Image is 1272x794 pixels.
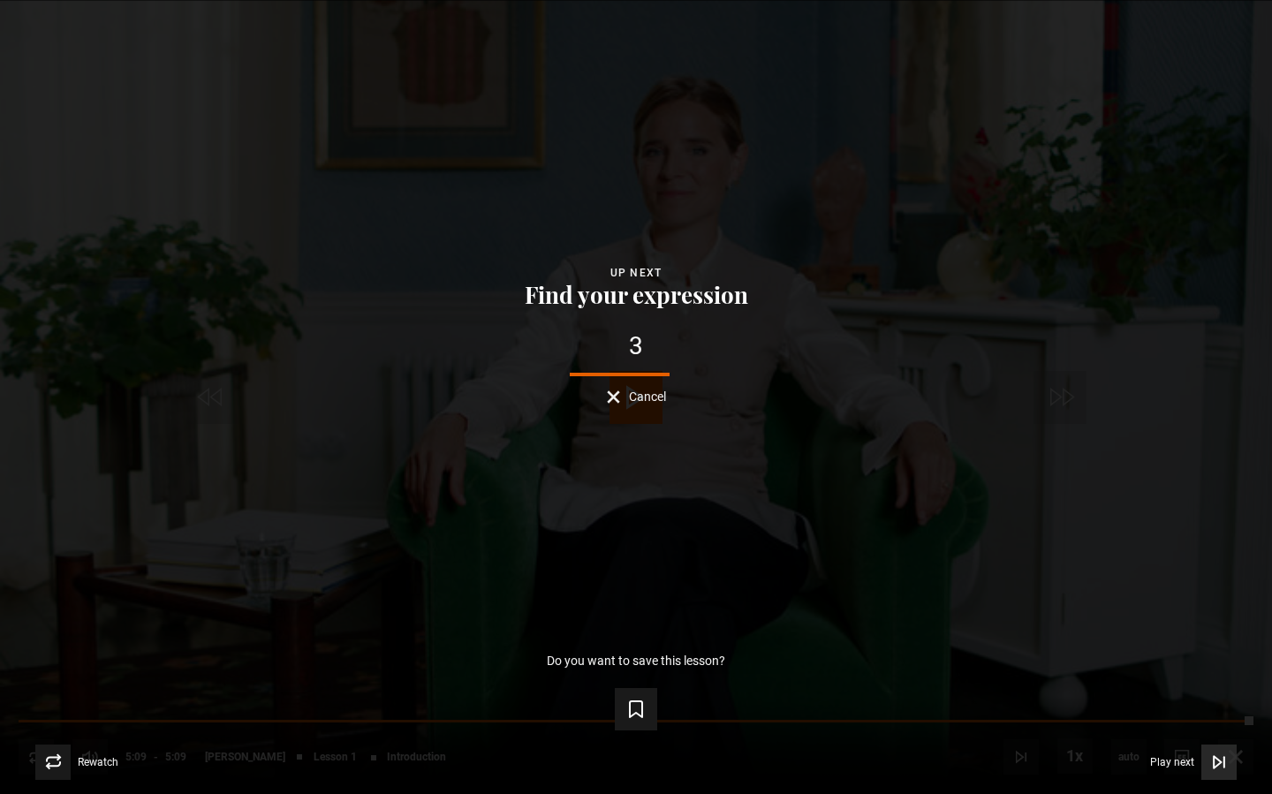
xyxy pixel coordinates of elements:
span: Cancel [629,390,666,403]
div: Up next [28,264,1244,282]
span: Play next [1150,757,1194,768]
button: Play next [1150,745,1237,780]
p: Do you want to save this lesson? [547,654,725,667]
button: Find your expression [519,283,753,307]
button: Cancel [607,390,666,404]
button: Rewatch [35,745,118,780]
div: 3 [28,334,1244,359]
span: Rewatch [78,757,118,768]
